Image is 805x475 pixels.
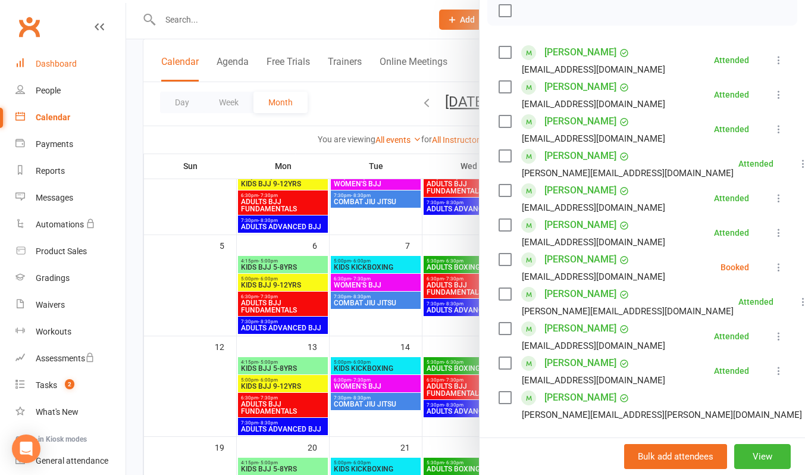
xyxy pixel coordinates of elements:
div: Gradings [36,273,70,283]
div: [PERSON_NAME][EMAIL_ADDRESS][DOMAIN_NAME] [522,165,734,181]
a: Automations [15,211,126,238]
a: [PERSON_NAME] [544,285,616,304]
div: Attended [714,56,749,64]
div: Open Intercom Messenger [12,435,40,463]
div: Waivers [36,300,65,310]
div: General attendance [36,456,108,465]
button: Bulk add attendees [624,444,727,469]
a: [PERSON_NAME] [544,319,616,338]
a: Messages [15,185,126,211]
a: Payments [15,131,126,158]
div: Attended [714,229,749,237]
div: [EMAIL_ADDRESS][DOMAIN_NAME] [522,96,665,112]
div: [EMAIL_ADDRESS][DOMAIN_NAME] [522,338,665,354]
a: [PERSON_NAME] [544,112,616,131]
div: Attended [714,194,749,202]
div: Tasks [36,380,57,390]
div: Booked [721,263,749,271]
div: People [36,86,61,95]
span: 2 [65,379,74,389]
div: Calendar [36,112,70,122]
div: Attended [714,332,749,340]
div: Attended [714,367,749,375]
div: [EMAIL_ADDRESS][DOMAIN_NAME] [522,373,665,388]
div: Messages [36,193,73,202]
a: [PERSON_NAME] [544,215,616,235]
div: Attended [714,90,749,99]
div: [PERSON_NAME][EMAIL_ADDRESS][PERSON_NAME][DOMAIN_NAME] [522,407,802,423]
div: Dashboard [36,59,77,68]
div: Payments [36,139,73,149]
a: [PERSON_NAME] [544,388,616,407]
a: [PERSON_NAME] [544,43,616,62]
div: Reports [36,166,65,176]
a: What's New [15,399,126,426]
a: Calendar [15,104,126,131]
div: [EMAIL_ADDRESS][DOMAIN_NAME] [522,235,665,250]
a: [PERSON_NAME] [544,354,616,373]
div: [EMAIL_ADDRESS][DOMAIN_NAME] [522,131,665,146]
a: [PERSON_NAME] [544,77,616,96]
a: Dashboard [15,51,126,77]
button: View [734,444,791,469]
div: Automations [36,220,84,229]
a: People [15,77,126,104]
div: [PERSON_NAME][EMAIL_ADDRESS][DOMAIN_NAME] [522,304,734,319]
a: Tasks 2 [15,372,126,399]
div: [EMAIL_ADDRESS][DOMAIN_NAME] [522,200,665,215]
a: Workouts [15,318,126,345]
a: [PERSON_NAME] [544,250,616,269]
a: [PERSON_NAME] [544,146,616,165]
a: Waivers [15,292,126,318]
a: Assessments [15,345,126,372]
div: Assessments [36,354,95,363]
div: Attended [714,125,749,133]
a: Clubworx [14,12,44,42]
a: Product Sales [15,238,126,265]
div: What's New [36,407,79,417]
a: Gradings [15,265,126,292]
div: [EMAIL_ADDRESS][DOMAIN_NAME] [522,269,665,285]
a: [PERSON_NAME] [544,181,616,200]
div: [EMAIL_ADDRESS][DOMAIN_NAME] [522,62,665,77]
div: Attended [738,298,773,306]
div: Attended [738,160,773,168]
div: Product Sales [36,246,87,256]
a: Reports [15,158,126,185]
a: General attendance kiosk mode [15,448,126,474]
div: Workouts [36,327,71,336]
